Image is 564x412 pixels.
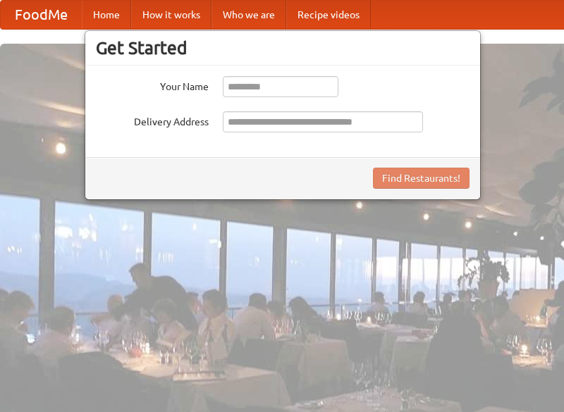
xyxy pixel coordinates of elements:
a: Recipe videos [286,1,371,29]
a: FoodMe [1,1,82,29]
label: Delivery Address [96,111,209,129]
a: Home [82,1,131,29]
a: How it works [131,1,211,29]
button: Find Restaurants! [373,168,470,189]
h3: Get Started [96,37,470,58]
a: Who we are [211,1,286,29]
label: Your Name [96,76,209,94]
